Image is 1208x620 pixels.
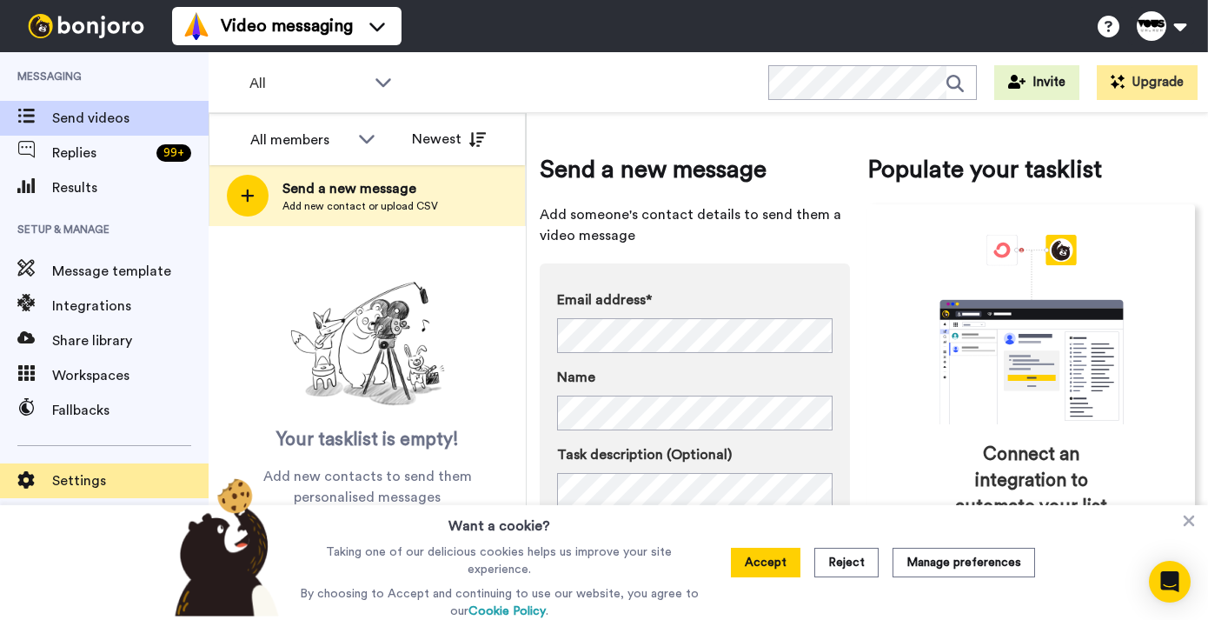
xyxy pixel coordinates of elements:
[557,290,833,310] label: Email address*
[994,65,1079,100] button: Invite
[1149,561,1191,603] div: Open Intercom Messenger
[276,427,459,453] span: Your tasklist is empty!
[1097,65,1198,100] button: Upgrade
[52,400,209,421] span: Fallbacks
[235,466,500,508] span: Add new contacts to send them personalised messages
[731,548,800,577] button: Accept
[468,605,546,617] a: Cookie Policy
[282,178,438,199] span: Send a new message
[156,144,191,162] div: 99 +
[52,470,209,491] span: Settings
[295,543,703,578] p: Taking one of our delicious cookies helps us improve your site experience.
[52,108,209,129] span: Send videos
[540,204,850,246] span: Add someone's contact details to send them a video message
[867,152,1195,187] span: Populate your tasklist
[557,444,833,465] label: Task description (Optional)
[52,177,209,198] span: Results
[901,235,1162,424] div: animation
[159,477,288,617] img: bear-with-cookie.png
[52,261,209,282] span: Message template
[941,442,1121,520] span: Connect an integration to automate your list
[183,12,210,40] img: vm-color.svg
[52,143,149,163] span: Replies
[249,73,366,94] span: All
[52,296,209,317] span: Integrations
[448,505,550,537] h3: Want a cookie?
[814,548,879,577] button: Reject
[281,275,455,414] img: ready-set-action.png
[540,152,850,187] span: Send a new message
[21,14,151,38] img: bj-logo-header-white.svg
[893,548,1035,577] button: Manage preferences
[399,122,499,157] button: Newest
[557,367,595,388] span: Name
[52,330,209,351] span: Share library
[221,14,353,38] span: Video messaging
[52,365,209,386] span: Workspaces
[282,199,438,213] span: Add new contact or upload CSV
[295,585,703,620] p: By choosing to Accept and continuing to use our website, you agree to our .
[250,130,349,150] div: All members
